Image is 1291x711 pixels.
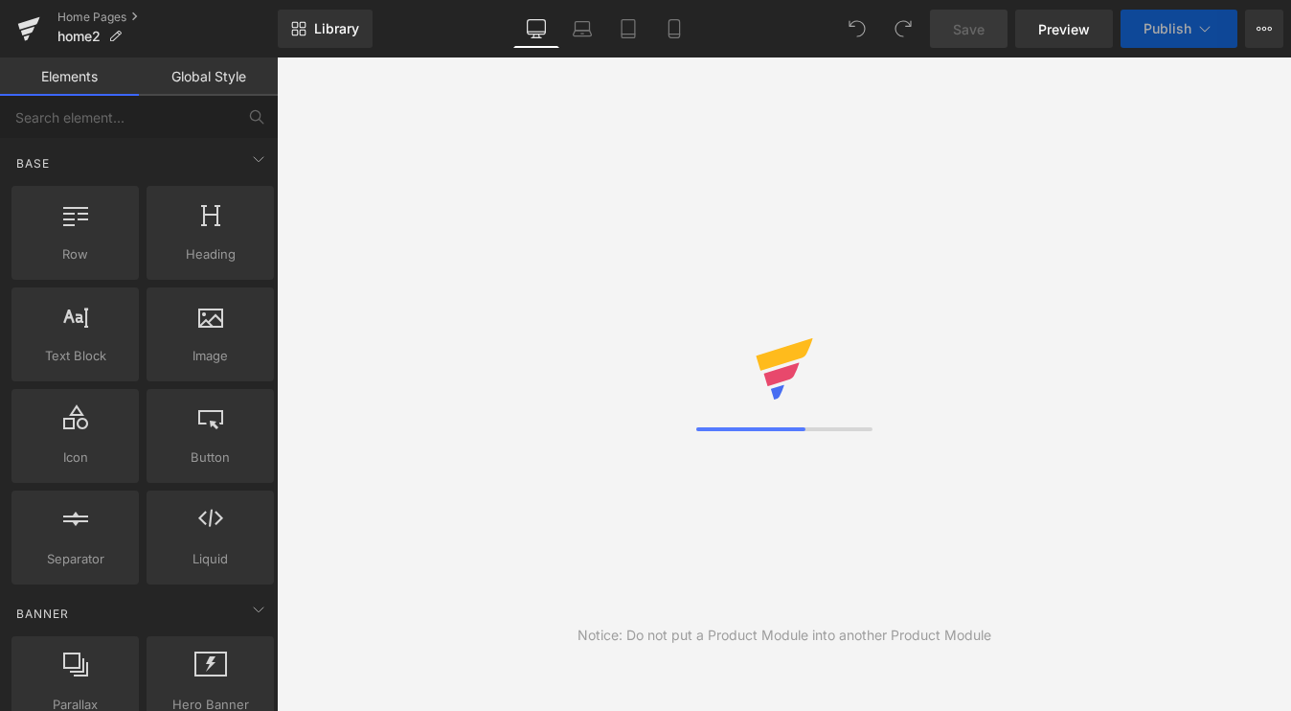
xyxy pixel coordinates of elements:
[953,19,985,39] span: Save
[139,57,278,96] a: Global Style
[152,346,268,366] span: Image
[57,29,101,44] span: home2
[605,10,651,48] a: Tablet
[559,10,605,48] a: Laptop
[314,20,359,37] span: Library
[17,549,133,569] span: Separator
[278,10,373,48] a: New Library
[57,10,278,25] a: Home Pages
[838,10,876,48] button: Undo
[152,244,268,264] span: Heading
[1121,10,1237,48] button: Publish
[17,447,133,468] span: Icon
[14,154,52,172] span: Base
[14,605,71,623] span: Banner
[152,549,268,569] span: Liquid
[17,346,133,366] span: Text Block
[651,10,697,48] a: Mobile
[17,244,133,264] span: Row
[1245,10,1283,48] button: More
[152,447,268,468] span: Button
[1038,19,1090,39] span: Preview
[578,625,991,646] div: Notice: Do not put a Product Module into another Product Module
[1144,21,1191,36] span: Publish
[513,10,559,48] a: Desktop
[884,10,922,48] button: Redo
[1015,10,1113,48] a: Preview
